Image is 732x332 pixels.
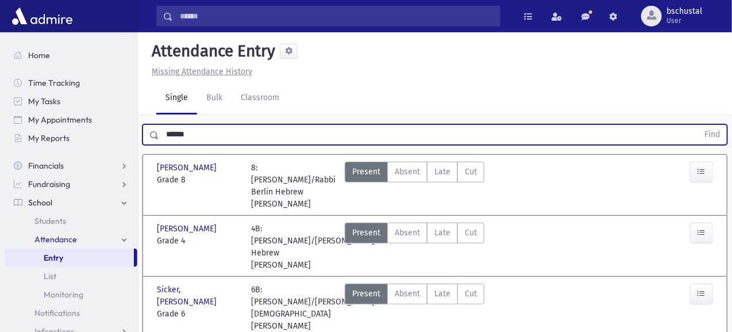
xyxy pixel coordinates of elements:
[28,50,50,60] span: Home
[5,46,137,64] a: Home
[28,197,52,208] span: School
[156,82,197,115] a: Single
[173,6,500,26] input: Search
[465,227,477,239] span: Cut
[352,227,380,239] span: Present
[28,78,80,88] span: Time Tracking
[157,235,240,247] span: Grade 4
[395,288,420,300] span: Absent
[5,175,137,193] a: Fundraising
[5,304,137,322] a: Notifications
[434,227,450,239] span: Late
[44,289,83,300] span: Monitoring
[5,157,137,175] a: Financials
[434,166,450,178] span: Late
[34,216,66,226] span: Students
[698,125,727,144] button: Find
[28,161,64,171] span: Financials
[395,166,420,178] span: Absent
[44,253,63,263] span: Entry
[352,288,380,300] span: Present
[434,288,450,300] span: Late
[5,267,137,285] a: List
[28,115,92,125] span: My Appointments
[157,223,219,235] span: [PERSON_NAME]
[28,96,60,106] span: My Tasks
[252,162,336,210] div: 8: [PERSON_NAME]/Rabbi Berlin Hebrew [PERSON_NAME]
[152,67,252,77] u: Missing Attendance History
[5,285,137,304] a: Monitoring
[157,308,240,320] span: Grade 6
[34,234,77,245] span: Attendance
[5,249,134,267] a: Entry
[157,162,219,174] span: [PERSON_NAME]
[345,284,484,332] div: AttTypes
[44,271,56,281] span: List
[666,7,702,16] span: bschustal
[5,212,137,230] a: Students
[28,133,70,143] span: My Reports
[395,227,420,239] span: Absent
[9,5,75,28] img: AdmirePro
[345,223,484,271] div: AttTypes
[147,67,252,77] a: Missing Attendance History
[5,193,137,212] a: School
[157,284,240,308] span: Sicker, [PERSON_NAME]
[465,288,477,300] span: Cut
[34,308,80,318] span: Notifications
[5,230,137,249] a: Attendance
[352,166,380,178] span: Present
[157,174,240,186] span: Grade 8
[28,179,70,189] span: Fundraising
[5,92,137,110] a: My Tasks
[252,223,375,271] div: 4B: [PERSON_NAME]/[PERSON_NAME] Hebrew [PERSON_NAME]
[345,162,484,210] div: AttTypes
[5,129,137,147] a: My Reports
[147,41,275,61] h5: Attendance Entry
[666,16,702,25] span: User
[232,82,288,115] a: Classroom
[197,82,232,115] a: Bulk
[465,166,477,178] span: Cut
[5,74,137,92] a: Time Tracking
[5,110,137,129] a: My Appointments
[252,284,375,332] div: 6B: [PERSON_NAME]/[PERSON_NAME] [DEMOGRAPHIC_DATA] [PERSON_NAME]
